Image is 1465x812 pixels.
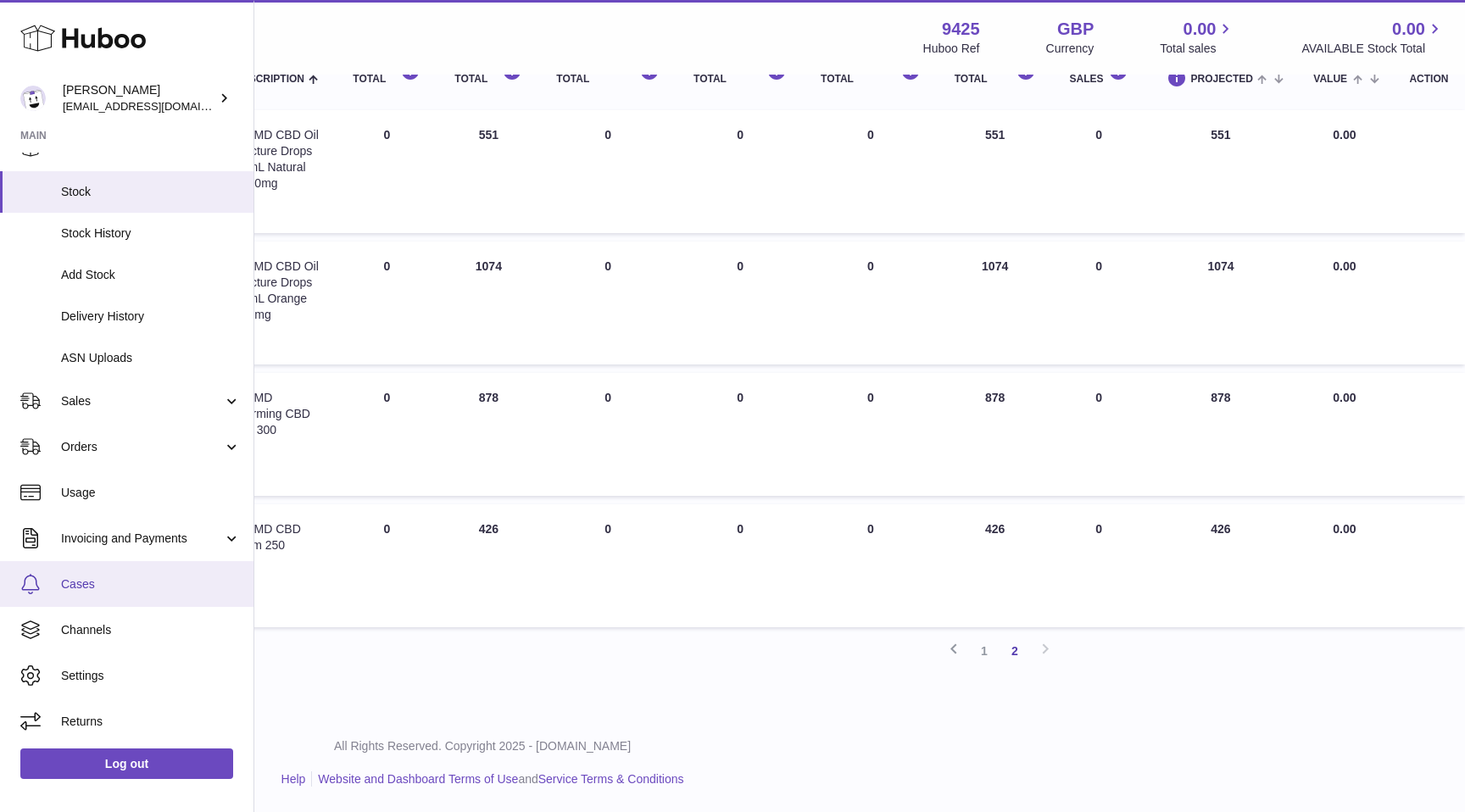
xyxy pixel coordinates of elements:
[677,504,804,627] td: 0
[336,504,437,627] td: 0
[1301,41,1445,57] span: AVAILABLE Stock Total
[1301,18,1445,57] a: 0.00 AVAILABLE Stock Total
[1333,259,1356,273] span: 0.00
[235,259,319,323] div: cbdMD CBD Oil Tincture Drops 30mL Orange 750mg
[867,391,874,404] span: 0
[539,373,677,496] td: 0
[1160,18,1235,57] a: 0.00 Total sales
[281,772,306,786] a: Help
[61,393,223,409] span: Sales
[336,110,437,233] td: 0
[437,110,539,233] td: 551
[677,242,804,364] td: 0
[539,242,677,364] td: 0
[437,242,539,364] td: 1074
[61,309,241,325] span: Delivery History
[437,504,539,627] td: 426
[61,350,241,366] span: ASN Uploads
[437,373,539,496] td: 878
[1053,504,1145,627] td: 0
[539,110,677,233] td: 0
[1053,242,1145,364] td: 0
[867,522,874,536] span: 0
[938,110,1053,233] td: 551
[1333,522,1356,536] span: 0.00
[61,225,241,242] span: Stock History
[938,373,1053,496] td: 878
[938,242,1053,364] td: 1074
[336,242,437,364] td: 0
[1145,373,1297,496] td: 878
[1409,74,1448,85] div: Action
[1053,373,1145,496] td: 0
[235,390,319,438] div: cbdMD Warming CBD Gel 300
[312,771,683,787] li: and
[63,82,215,114] div: [PERSON_NAME]
[63,99,249,113] span: [EMAIL_ADDRESS][DOMAIN_NAME]
[677,373,804,496] td: 0
[969,636,1000,666] a: 1
[235,521,319,553] div: cbdMD CBD Balm 250
[61,184,241,200] span: Stock
[1057,18,1094,41] strong: GBP
[1145,110,1297,233] td: 551
[61,439,223,455] span: Orders
[20,86,46,111] img: Huboo@cbdmd.com
[336,373,437,496] td: 0
[61,622,241,638] span: Channels
[61,714,241,730] span: Returns
[1160,41,1235,57] span: Total sales
[539,504,677,627] td: 0
[235,74,304,85] span: Description
[538,772,684,786] a: Service Terms & Conditions
[1333,391,1356,404] span: 0.00
[867,259,874,273] span: 0
[61,267,241,283] span: Add Stock
[318,772,518,786] a: Website and Dashboard Terms of Use
[1333,128,1356,142] span: 0.00
[1184,18,1217,41] span: 0.00
[677,110,804,233] td: 0
[61,576,241,592] span: Cases
[235,127,319,192] div: cbdMD CBD Oil Tincture Drops 30mL Natural 1500mg
[1145,504,1297,627] td: 426
[61,485,241,501] span: Usage
[923,41,980,57] div: Huboo Ref
[938,504,1053,627] td: 426
[20,748,233,779] a: Log out
[1145,242,1297,364] td: 1074
[1392,18,1425,41] span: 0.00
[61,668,241,684] span: Settings
[61,531,223,547] span: Invoicing and Payments
[942,18,980,41] strong: 9425
[1000,636,1030,666] a: 2
[867,128,874,142] span: 0
[1046,41,1095,57] div: Currency
[1053,110,1145,233] td: 0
